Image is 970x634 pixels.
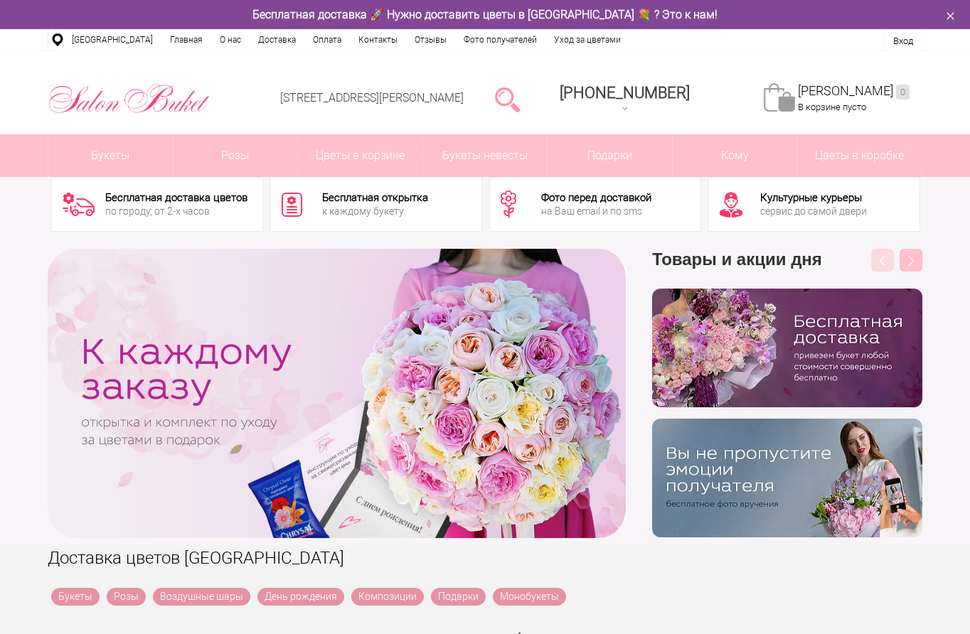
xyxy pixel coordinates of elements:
[493,588,566,606] a: Монобукеты
[760,193,867,203] div: Культурные курьеры
[406,29,455,50] a: Отзывы
[280,91,464,104] a: [STREET_ADDRESS][PERSON_NAME]
[760,206,867,216] div: сервис до самой двери
[211,29,250,50] a: О нас
[107,588,146,606] a: Розы
[350,29,406,50] a: Контакты
[257,588,344,606] a: День рождения
[250,29,304,50] a: Доставка
[797,134,922,177] a: Цветы в коробке
[545,29,629,50] a: Уход за цветами
[431,588,486,606] a: Подарки
[652,249,922,289] h3: Товары и акции дня
[652,289,922,407] img: hpaj04joss48rwypv6hbykmvk1dj7zyr.png.webp
[153,588,250,606] a: Воздушные шары
[105,206,247,216] div: по городу, от 2-х часов
[541,206,651,216] div: на Ваш email и по sms
[63,29,161,50] a: [GEOGRAPHIC_DATA]
[541,193,651,203] div: Фото перед доставкой
[161,29,211,50] a: Главная
[105,193,247,203] div: Бесплатная доставка цветов
[673,134,797,177] span: Кому
[298,134,422,177] a: Цветы в корзине
[551,79,698,119] a: [PHONE_NUMBER]
[423,134,548,177] a: Букеты невесты
[48,80,210,117] img: Цветы Нижний Новгород
[351,588,424,606] a: Композиции
[548,134,672,177] a: Подарки
[48,134,173,177] a: Букеты
[652,419,922,537] img: v9wy31nijnvkfycrkduev4dhgt9psb7e.png.webp
[896,85,910,100] ins: 0
[174,134,298,177] a: Розы
[37,7,933,22] div: Бесплатная доставка 🚀 Нужно доставить цветы в [GEOGRAPHIC_DATA] 💐 ? Это к нам!
[798,83,910,100] a: [PERSON_NAME]
[304,29,350,50] a: Оплата
[560,84,690,102] span: [PHONE_NUMBER]
[51,588,100,606] a: Букеты
[798,102,866,112] span: В корзине пусто
[900,249,922,272] button: Next
[322,206,428,216] div: к каждому букету
[48,545,922,571] h1: Доставка цветов [GEOGRAPHIC_DATA]
[893,36,913,46] a: Вход
[322,193,428,203] div: Бесплатная открытка
[455,29,545,50] a: Фото получателей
